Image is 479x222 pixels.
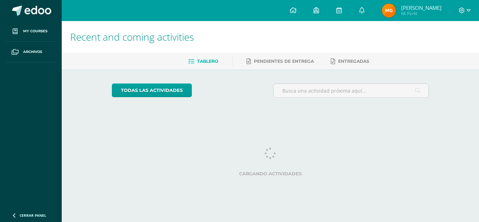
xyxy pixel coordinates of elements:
span: Pendientes de entrega [254,59,314,64]
a: Archivos [6,42,56,62]
span: Entregadas [338,59,369,64]
label: Cargando actividades [112,171,429,176]
a: Tablero [188,56,218,67]
img: 7d8bbebab8c495879367f4d48411af39.png [382,4,396,18]
span: Cerrar panel [20,213,46,218]
a: Entregadas [331,56,369,67]
span: Recent and coming activities [70,30,194,43]
span: My courses [23,28,47,34]
span: Mi Perfil [401,11,441,16]
input: Busca una actividad próxima aquí... [274,84,429,97]
span: [PERSON_NAME] [401,4,441,11]
a: My courses [6,21,56,42]
a: todas las Actividades [112,83,192,97]
span: Tablero [197,59,218,64]
a: Pendientes de entrega [247,56,314,67]
span: Archivos [23,49,42,55]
